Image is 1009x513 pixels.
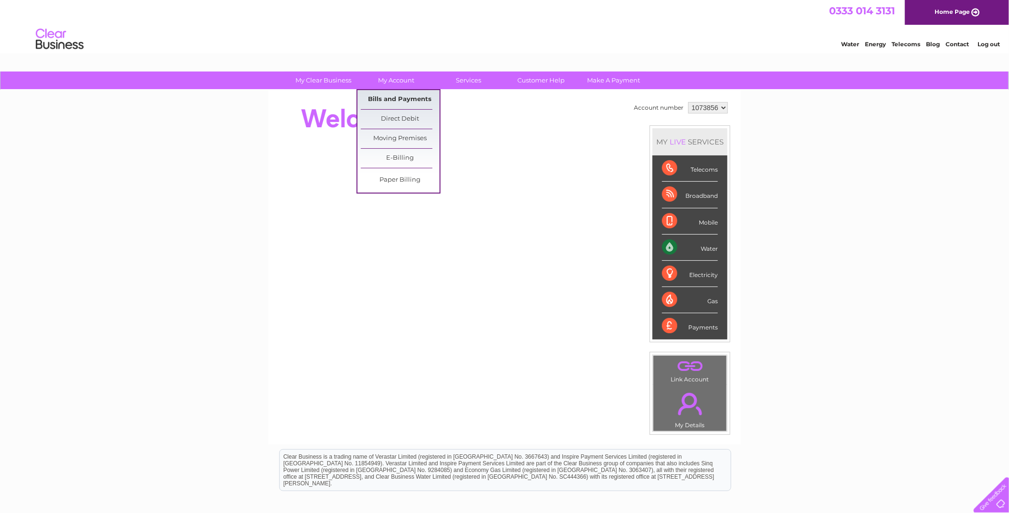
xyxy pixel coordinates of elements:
a: Bills and Payments [361,90,440,109]
div: Water [662,235,718,261]
div: Payments [662,313,718,339]
div: Gas [662,287,718,313]
a: Paper Billing [361,171,440,190]
a: . [656,358,724,375]
a: Blog [926,41,940,48]
div: LIVE [668,137,688,146]
td: Account number [631,100,686,116]
a: Customer Help [502,72,581,89]
a: Log out [977,41,1000,48]
div: Electricity [662,261,718,287]
div: Mobile [662,208,718,235]
td: My Details [653,385,727,431]
div: MY SERVICES [652,128,727,155]
a: Moving Premises [361,129,440,148]
a: 0333 014 3131 [829,5,895,17]
a: Contact [946,41,969,48]
div: Telecoms [662,155,718,182]
td: Link Account [653,355,727,385]
a: E-Billing [361,149,440,168]
div: Clear Business is a trading name of Verastar Limited (registered in [GEOGRAPHIC_DATA] No. 3667643... [280,5,731,46]
a: Make A Payment [575,72,653,89]
a: Direct Debit [361,110,440,129]
a: Services [430,72,508,89]
a: Telecoms [892,41,920,48]
a: My Account [357,72,436,89]
a: . [656,387,724,421]
a: My Clear Business [284,72,363,89]
a: Energy [865,41,886,48]
img: logo.png [35,25,84,54]
div: Broadband [662,182,718,208]
a: Water [841,41,859,48]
